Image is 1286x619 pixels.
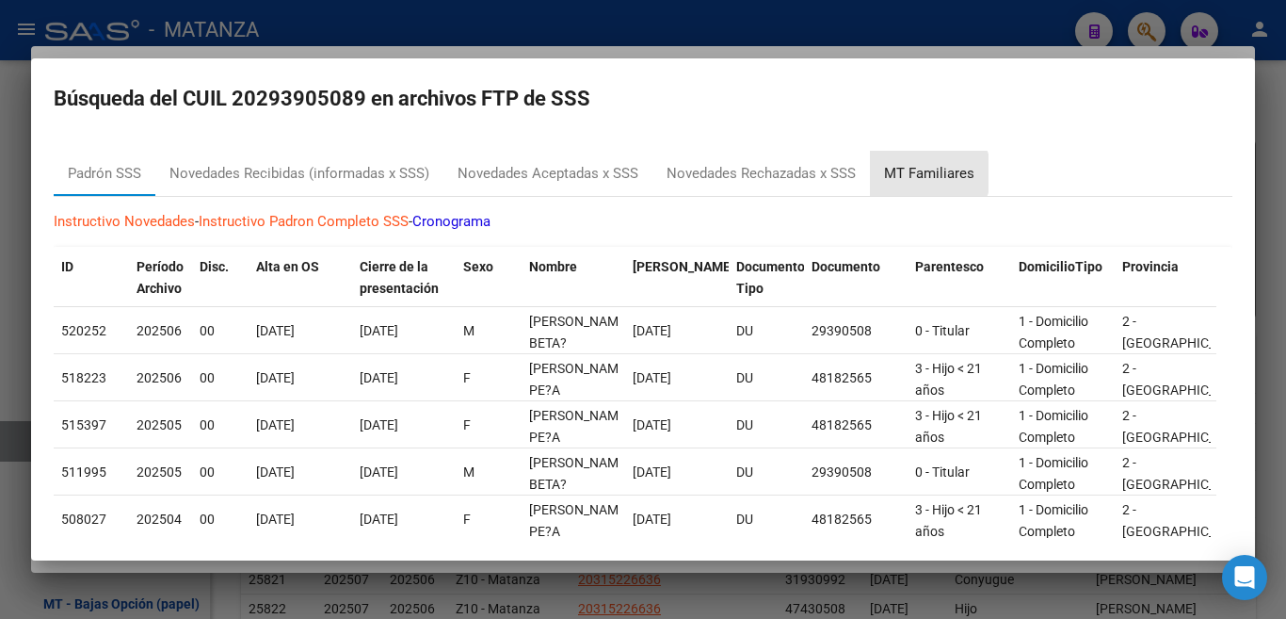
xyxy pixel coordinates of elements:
span: ID [61,259,73,274]
div: 29390508 [812,462,900,483]
span: Cierre de la presentación [360,259,439,296]
datatable-header-cell: Parentesco [908,247,1011,309]
span: 202505 [137,417,182,432]
span: 2 - [GEOGRAPHIC_DATA] [1122,502,1249,539]
span: 2 - [GEOGRAPHIC_DATA] [1122,361,1249,398]
span: F [463,370,471,385]
span: 0 - Titular [915,323,970,338]
span: Sexo [463,259,493,274]
span: [DATE] [256,512,295,527]
span: 508027 [61,512,106,527]
span: 515397 [61,417,106,432]
datatable-header-cell: Nombre [522,247,625,309]
div: DU [736,320,796,342]
div: DU [736,367,796,389]
span: [DATE] [360,512,398,527]
div: DU [736,509,796,530]
span: 511995 [61,464,106,480]
span: GARCIA BETA?O JORGE [529,455,630,513]
div: 00 [200,509,241,530]
span: 1 - Domicilio Completo [1019,314,1088,350]
span: [PERSON_NAME]. [633,259,738,274]
span: 518223 [61,370,106,385]
datatable-header-cell: Documento [804,247,908,309]
span: 1 - Domicilio Completo [1019,408,1088,445]
span: GARCIA PE?A SIMON BENJAMIN [529,502,630,561]
div: Padrón SSS [68,163,141,185]
div: 00 [200,462,241,483]
datatable-header-cell: Provincia [1115,247,1218,309]
span: 3 - Hijo < 21 años [915,408,982,445]
span: 520252 [61,323,106,338]
div: Novedades Recibidas (informadas x SSS) [169,163,429,185]
span: 2 - [GEOGRAPHIC_DATA] [1122,408,1249,445]
a: Cronograma [412,213,490,230]
span: GARCIA PE?A SIMON BENJAMIN [529,408,630,466]
span: 3 - Hijo < 21 años [915,361,982,398]
span: [DATE] [633,417,671,432]
span: F [463,417,471,432]
div: Novedades Rechazadas x SSS [667,163,856,185]
span: Nombre [529,259,577,274]
span: 1 - Domicilio Completo [1019,361,1088,398]
span: [DATE] [360,464,398,480]
datatable-header-cell: Disc. [192,247,249,309]
span: 1 - Domicilio Completo [1019,502,1088,539]
span: [DATE] [360,370,398,385]
span: F [463,512,471,527]
span: 0 - Titular [915,464,970,480]
span: GARCIA BETA?O JORGE [529,314,630,372]
div: 00 [200,415,241,436]
div: DU [736,415,796,436]
div: 48182565 [812,415,900,436]
span: M [463,323,474,338]
span: 202506 [137,370,182,385]
datatable-header-cell: Sexo [456,247,522,309]
span: 2 - [GEOGRAPHIC_DATA] [1122,455,1249,492]
datatable-header-cell: Alta en OS [249,247,352,309]
div: Open Intercom Messenger [1222,555,1267,600]
p: - - [54,211,1232,233]
span: [DATE] [633,370,671,385]
span: [DATE] [360,323,398,338]
datatable-header-cell: Fecha Nac. [625,247,729,309]
span: Período Archivo [137,259,184,296]
h2: Búsqueda del CUIL 20293905089 en archivos FTP de SSS [54,81,1232,117]
div: 00 [200,367,241,389]
span: 1 - Domicilio Completo [1019,455,1088,492]
a: Instructivo Novedades [54,213,195,230]
div: Novedades Aceptadas x SSS [458,163,638,185]
span: [DATE] [256,370,295,385]
span: GARCIA PE?A SIMON BENJAMIN [529,361,630,419]
datatable-header-cell: Período Archivo [129,247,192,309]
span: 202505 [137,464,182,480]
span: 202504 [137,512,182,527]
span: [DATE] [256,417,295,432]
span: [DATE] [633,512,671,527]
datatable-header-cell: ID [54,247,129,309]
span: [DATE] [256,323,295,338]
div: DU [736,462,796,483]
datatable-header-cell: DomicilioTipo [1011,247,1115,309]
span: Documento Tipo [736,259,805,296]
span: Parentesco [915,259,984,274]
span: 3 - Hijo < 21 años [915,502,982,539]
span: [DATE] [256,464,295,480]
span: Documento [812,259,880,274]
div: 00 [200,320,241,342]
span: [DATE] [633,323,671,338]
span: [DATE] [360,417,398,432]
span: Alta en OS [256,259,319,274]
span: DomicilioTipo [1019,259,1102,274]
datatable-header-cell: Cierre de la presentación [352,247,456,309]
div: 48182565 [812,367,900,389]
datatable-header-cell: Documento Tipo [729,247,804,309]
div: MT Familiares [884,163,974,185]
div: 29390508 [812,320,900,342]
div: 48182565 [812,509,900,530]
span: [DATE] [633,464,671,480]
span: 202506 [137,323,182,338]
span: 2 - [GEOGRAPHIC_DATA] [1122,314,1249,350]
span: Disc. [200,259,229,274]
span: M [463,464,474,480]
